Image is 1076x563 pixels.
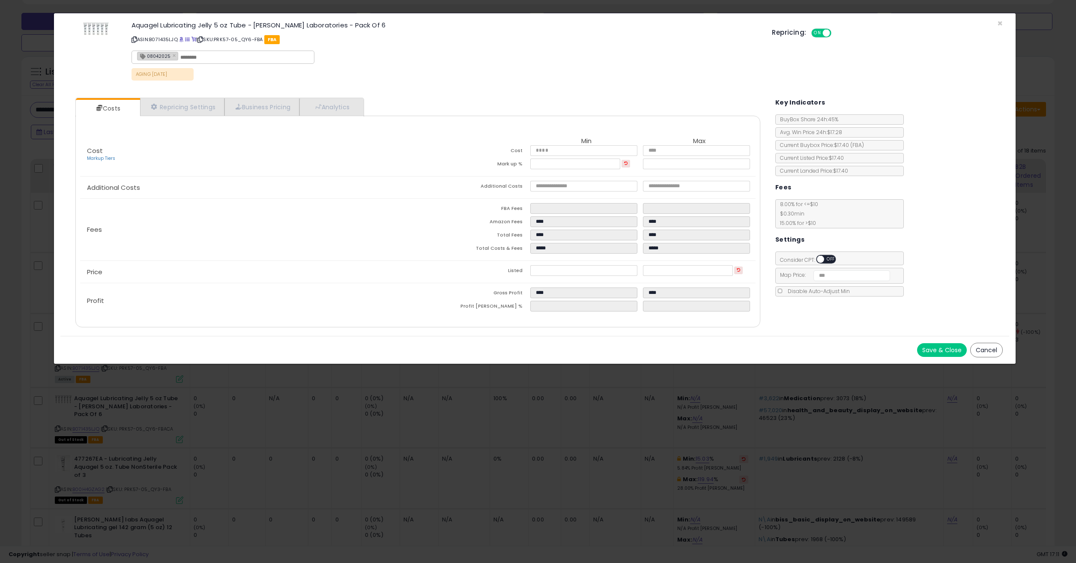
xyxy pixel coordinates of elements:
[775,182,792,193] h5: Fees
[191,36,196,43] a: Your listing only
[776,116,838,123] span: BuyBox Share 24h: 45%
[418,216,530,230] td: Amazon Fees
[970,343,1003,357] button: Cancel
[140,98,225,116] a: Repricing Settings
[185,36,190,43] a: All offer listings
[783,287,850,295] span: Disable Auto-Adjust Min
[776,210,804,217] span: $0.30 min
[264,35,280,44] span: FBA
[299,98,363,116] a: Analytics
[776,271,890,279] span: Map Price:
[179,36,184,43] a: BuyBox page
[76,100,139,117] a: Costs
[997,17,1003,30] span: ×
[776,201,818,227] span: 8.00 % for <= $10
[418,203,530,216] td: FBA Fees
[80,269,418,276] p: Price
[418,265,530,279] td: Listed
[418,145,530,159] td: Cost
[830,30,844,37] span: OFF
[776,167,848,174] span: Current Landed Price: $17.40
[530,138,643,145] th: Min
[418,301,530,314] td: Profit [PERSON_NAME] %
[813,30,823,37] span: ON
[418,243,530,256] td: Total Costs & Fees
[776,256,847,264] span: Consider CPT:
[80,184,418,191] p: Additional Costs
[772,29,806,36] h5: Repricing:
[132,68,194,81] p: AGING [DATE]
[80,297,418,304] p: Profit
[776,154,844,162] span: Current Listed Price: $17.40
[834,141,864,149] span: $17.40
[132,33,759,46] p: ASIN: B071435LJQ | SKU: PRK57-05_QY6-FBA
[776,219,816,227] span: 15.00 % for > $10
[80,147,418,162] p: Cost
[643,138,756,145] th: Max
[224,98,299,116] a: Business Pricing
[824,256,838,263] span: OFF
[775,234,804,245] h5: Settings
[776,129,842,136] span: Avg. Win Price 24h: $17.28
[137,52,170,60] span: 08042025
[87,155,115,162] a: Markup Tiers
[83,22,109,36] img: 41N2AI-b1qL._SL60_.jpg
[132,22,759,28] h3: Aquagel Lubricating Jelly 5 oz Tube - [PERSON_NAME] Laboratories - Pack Of 6
[850,141,864,149] span: ( FBA )
[418,230,530,243] td: Total Fees
[418,287,530,301] td: Gross Profit
[418,159,530,172] td: Mark up %
[80,226,418,233] p: Fees
[418,181,530,194] td: Additional Costs
[775,97,825,108] h5: Key Indicators
[776,141,864,149] span: Current Buybox Price:
[173,51,178,59] a: ×
[917,343,967,357] button: Save & Close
